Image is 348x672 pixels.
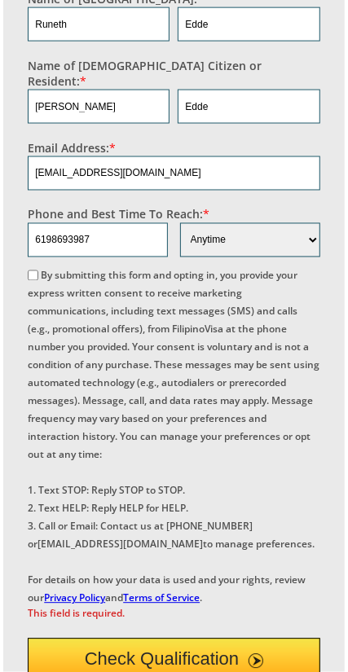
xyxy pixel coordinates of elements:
[178,90,319,124] input: Last Name
[28,58,319,89] label: Name of [DEMOGRAPHIC_DATA] Citizen or Resident:
[28,269,319,605] label: By submitting this form and opting in, you provide your express written consent to receive market...
[178,7,319,42] input: Last Name
[123,591,200,605] a: Terms of Service
[28,7,170,42] input: First Name
[28,606,319,622] span: This field is required.
[28,207,209,222] label: Phone and Best Time To Reach:
[28,270,38,281] input: By submitting this form and opting in, you provide your express written consent to receive market...
[28,90,170,124] input: First Name
[28,156,319,191] input: Email Address
[180,223,320,257] select: Phone and Best Reach Time are required.
[44,591,105,605] a: Privacy Policy
[28,140,116,156] label: Email Address:
[28,223,168,257] input: Phone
